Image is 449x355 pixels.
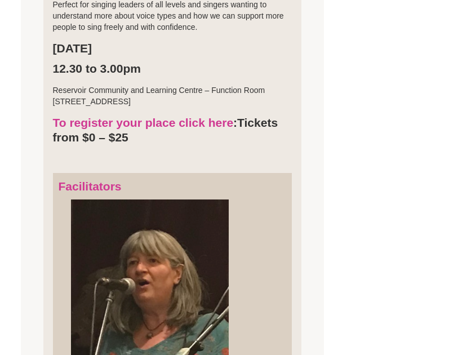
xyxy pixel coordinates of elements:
[59,180,122,193] strong: Facilitators
[53,116,238,129] strong: :
[53,116,292,145] h3: Tickets from $0 – $25
[53,62,141,75] strong: 12.30 to 3.00pm
[53,85,292,107] p: Reservoir Community and Learning Centre – Function Room [STREET_ADDRESS]
[53,42,92,55] strong: [DATE]
[53,116,234,129] a: To register your place click here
